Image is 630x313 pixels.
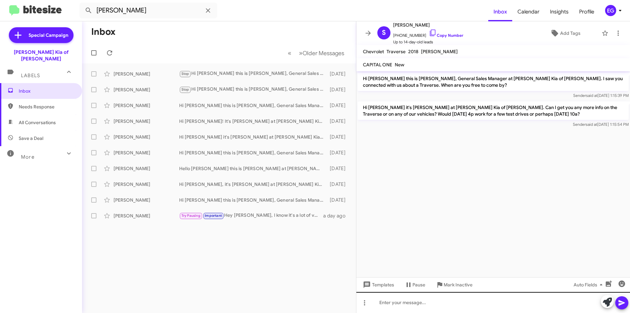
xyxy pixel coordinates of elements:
button: Templates [356,279,399,291]
div: [PERSON_NAME] [114,149,179,156]
span: said at [586,93,598,98]
div: EG [605,5,616,16]
button: Auto Fields [568,279,610,291]
div: [DATE] [326,134,351,140]
a: Profile [574,2,599,21]
div: [PERSON_NAME] [114,181,179,188]
div: Hello [PERSON_NAME] this is [PERSON_NAME] at [PERSON_NAME] Kia of [PERSON_NAME]. We’re actively b... [179,165,326,172]
div: Hi [PERSON_NAME], it's [PERSON_NAME] at [PERSON_NAME] Kia of [PERSON_NAME]. We're paying top doll... [179,181,326,188]
div: Hey [PERSON_NAME], I know it's a lot of vehicles to sift through, but were you able to find a veh... [179,212,323,219]
div: Hi [PERSON_NAME] this is [PERSON_NAME], General Sales Manager at [PERSON_NAME] Kia of [PERSON_NAM... [179,197,326,203]
div: [PERSON_NAME] [114,102,179,109]
a: Copy Number [429,33,463,38]
span: Add Tags [560,27,580,39]
span: » [299,49,303,57]
button: Previous [284,46,295,60]
span: Chevrolet [363,49,384,55]
div: [PERSON_NAME] [114,118,179,124]
div: Hi [PERSON_NAME] this is [PERSON_NAME], General Sales Manager at [PERSON_NAME] Kia of [PERSON_NAM... [179,149,326,156]
a: Inbox [488,2,512,21]
span: Save a Deal [19,135,43,142]
span: Mark Inactive [444,279,472,291]
p: Hi [PERSON_NAME] this is [PERSON_NAME], General Sales Manager at [PERSON_NAME] Kia of [PERSON_NAM... [358,73,629,91]
div: [PERSON_NAME] [114,197,179,203]
button: Next [295,46,348,60]
div: [DATE] [326,181,351,188]
div: [DATE] [326,118,351,124]
span: 2018 [408,49,418,55]
span: All Conversations [19,119,56,126]
span: Templates [362,279,394,291]
span: Sender [DATE] 1:15:39 PM [573,93,629,98]
span: Inbox [19,88,74,94]
input: Search [79,3,217,18]
div: [DATE] [326,71,351,77]
div: [PERSON_NAME] [114,86,179,93]
button: EG [599,5,623,16]
h1: Inbox [91,27,115,37]
span: Special Campaign [29,32,68,38]
span: More [21,154,34,160]
span: Auto Fields [574,279,605,291]
div: [DATE] [326,197,351,203]
button: Add Tags [531,27,598,39]
a: Insights [545,2,574,21]
div: Hi [PERSON_NAME] this is [PERSON_NAME], General Sales Manager at [PERSON_NAME] Kia of [PERSON_NAM... [179,102,326,109]
a: Special Campaign [9,27,73,43]
button: Mark Inactive [430,279,478,291]
span: Stop [181,72,189,76]
span: [PHONE_NUMBER] [393,29,463,39]
span: Sender [DATE] 1:15:54 PM [573,122,629,127]
span: S [382,28,386,38]
div: [DATE] [326,149,351,156]
button: Pause [399,279,430,291]
span: Up to 14-day-old leads [393,39,463,45]
div: [PERSON_NAME] [114,134,179,140]
div: Hi [PERSON_NAME] this is [PERSON_NAME], General Sales Manager at [PERSON_NAME] Kia of [PERSON_NAM... [179,70,326,78]
span: New [395,62,404,68]
span: Important [205,213,222,218]
div: Hi [PERSON_NAME]! It's [PERSON_NAME] at [PERSON_NAME] Kia of [PERSON_NAME]. Saw you've been in to... [179,118,326,124]
span: Pause [412,279,425,291]
div: [DATE] [326,165,351,172]
span: Try Pausing [181,213,200,218]
div: [DATE] [326,102,351,109]
div: [PERSON_NAME] [114,165,179,172]
span: Stop [181,87,189,92]
div: [DATE] [326,86,351,93]
span: [PERSON_NAME] [421,49,458,55]
a: Calendar [512,2,545,21]
nav: Page navigation example [284,46,348,60]
div: [PERSON_NAME] [114,212,179,219]
span: CAPITAL ONE [363,62,392,68]
span: Labels [21,73,40,78]
div: Hi [PERSON_NAME] it's [PERSON_NAME] at [PERSON_NAME] Kia of [PERSON_NAME]. Can I get you any more... [179,134,326,140]
div: [PERSON_NAME] [114,71,179,77]
span: Traverse [387,49,406,55]
span: [PERSON_NAME] [393,21,463,29]
span: Older Messages [303,50,344,57]
span: « [288,49,291,57]
p: Hi [PERSON_NAME] it's [PERSON_NAME] at [PERSON_NAME] Kia of [PERSON_NAME]. Can I get you any more... [358,101,629,120]
span: Needs Response [19,103,74,110]
div: Hi [PERSON_NAME] this is [PERSON_NAME], General Sales Manager at [PERSON_NAME] Kia of [PERSON_NAM... [179,86,326,93]
div: a day ago [323,212,351,219]
span: said at [586,122,597,127]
